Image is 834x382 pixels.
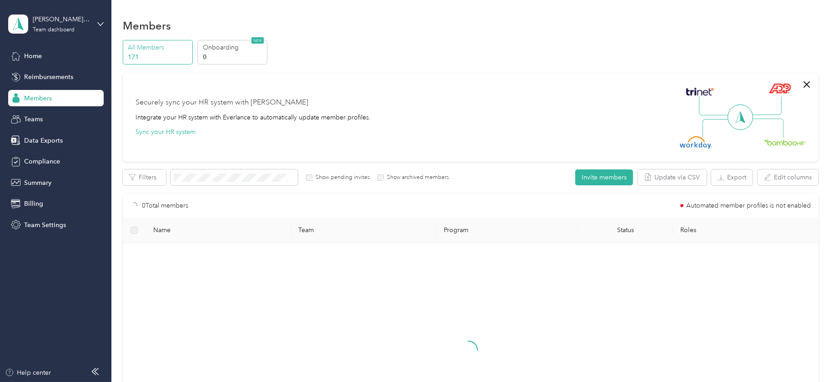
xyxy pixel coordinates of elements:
span: Home [24,51,42,61]
p: All Members [128,43,190,52]
span: Summary [24,178,51,188]
img: Line Left Up [699,96,731,116]
img: Line Left Down [702,119,734,137]
th: Program [437,218,578,243]
div: [PERSON_NAME] Beverage Company [33,15,90,24]
p: Onboarding [203,43,265,52]
th: Roles [673,218,819,243]
p: 0 Total members [142,201,188,211]
button: Invite members [575,169,633,185]
img: ADP [769,83,791,94]
button: Sync your HR system [136,127,196,137]
button: Filters [123,169,166,185]
button: Edit columns [758,169,819,185]
span: NEW [251,37,264,44]
span: Reimbursements [24,72,73,82]
div: Integrate your HR system with Everlance to automatically update member profiles. [136,113,371,122]
span: Teams [24,114,43,124]
h1: Members [123,21,171,30]
span: Data Exports [24,136,63,145]
span: Members [24,94,52,103]
label: Show pending invites [312,174,370,182]
span: Compliance [24,157,60,166]
img: Line Right Down [752,119,784,138]
th: Team [291,218,437,243]
th: Name [146,218,291,243]
div: Securely sync your HR system with [PERSON_NAME] [136,97,308,108]
p: 0 [203,52,265,62]
img: Workday [680,136,712,149]
img: BambooHR [764,139,806,145]
img: Trinet [684,85,716,98]
button: Help center [5,368,51,377]
div: Team dashboard [33,27,75,33]
img: Line Right Up [750,96,782,115]
iframe: Everlance-gr Chat Button Frame [783,331,834,382]
span: Billing [24,199,43,208]
span: Team Settings [24,220,66,230]
p: 171 [128,52,190,62]
label: Show archived members [384,174,449,182]
th: Status [578,218,673,243]
button: Update via CSV [638,169,707,185]
button: Export [711,169,753,185]
span: Name [153,226,284,234]
span: Automated member profiles is not enabled [687,203,811,209]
